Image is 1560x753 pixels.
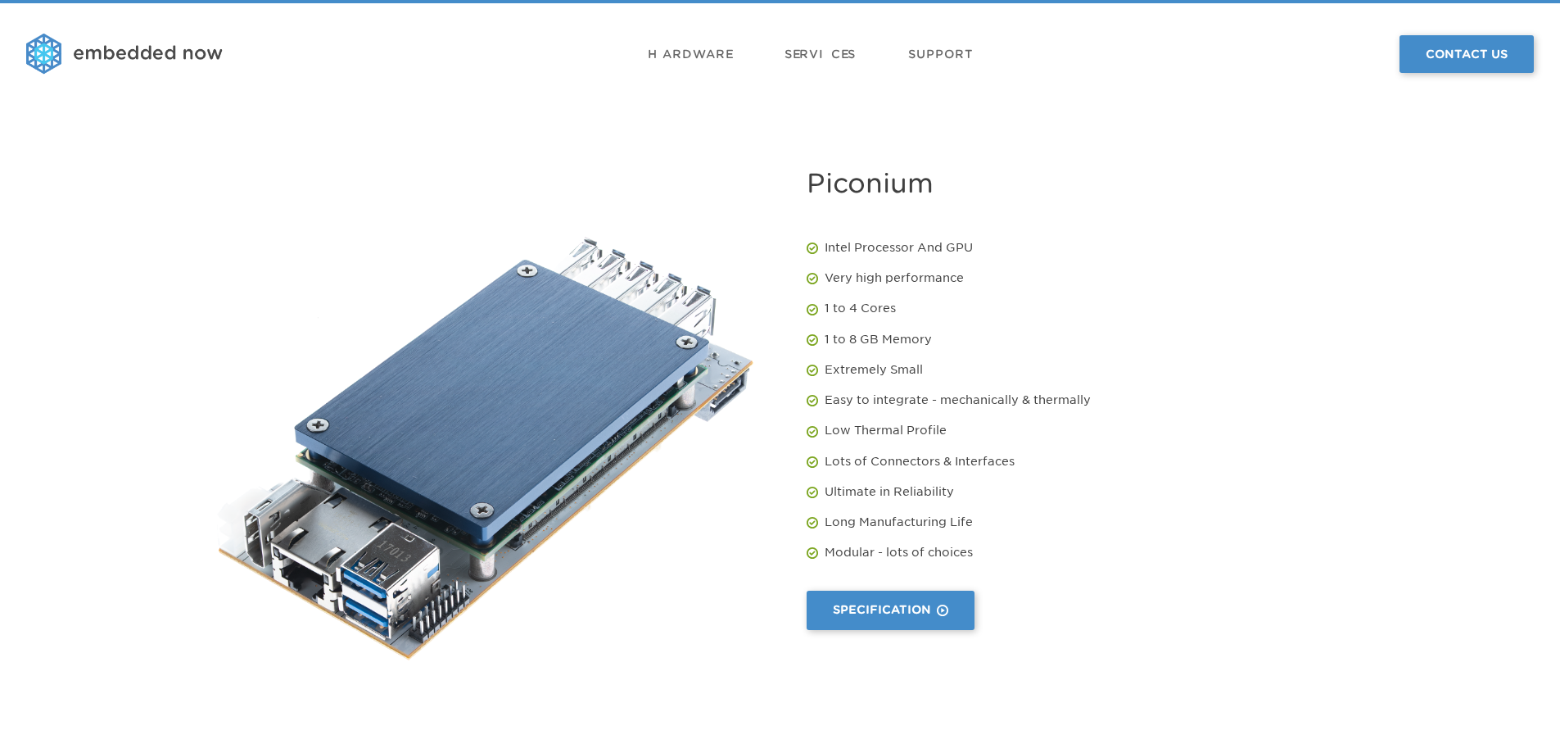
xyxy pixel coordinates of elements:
li: Modular - lots of choices [807,541,1344,565]
li: Low Thermal Profile [807,419,1344,442]
a: Services [785,29,856,79]
a: Contact Us [1399,35,1534,73]
li: Ultimate in Reliability [807,480,1344,504]
a: Support [908,29,974,79]
li: 1 to 8 GB Memory [807,328,1344,352]
a: Specification [807,591,974,629]
li: Long Manufacturing Life [807,510,1344,534]
li: Intel Processor And GPU [807,236,1344,260]
li: Very high performance [807,266,1344,290]
li: Easy to integrate - mechanically & thermally [807,388,1344,412]
li: Extremely Small [807,358,1344,382]
a: Hardware [648,29,732,79]
h1: Piconium [807,157,1344,210]
img: pico_persp.png [217,236,754,662]
li: 1 to 4 Cores [807,297,1344,320]
li: Lots of Connectors & Interfaces [807,450,1344,474]
img: logo.png [26,34,223,75]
